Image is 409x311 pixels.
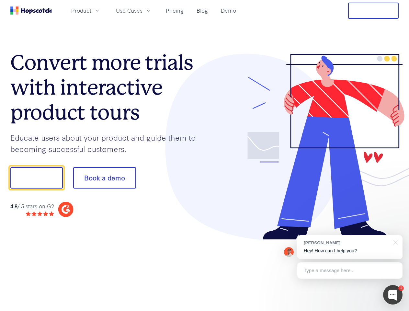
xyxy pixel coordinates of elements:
button: Free Trial [348,3,399,19]
div: / 5 stars on G2 [10,202,54,210]
span: Use Cases [116,6,142,15]
span: Product [71,6,91,15]
p: Educate users about your product and guide them to becoming successful customers. [10,132,205,154]
a: Demo [218,5,239,16]
div: Type a message here... [297,262,403,279]
button: Show me! [10,167,63,189]
h1: Convert more trials with interactive product tours [10,50,205,125]
button: Use Cases [112,5,155,16]
div: 1 [398,285,404,291]
img: Mark Spera [284,247,294,257]
a: Pricing [163,5,186,16]
a: Blog [194,5,210,16]
button: Book a demo [73,167,136,189]
div: [PERSON_NAME] [304,240,390,246]
p: Hey! How can I help you? [304,248,396,254]
strong: 4.8 [10,202,17,210]
button: Product [67,5,104,16]
a: Home [10,6,52,15]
